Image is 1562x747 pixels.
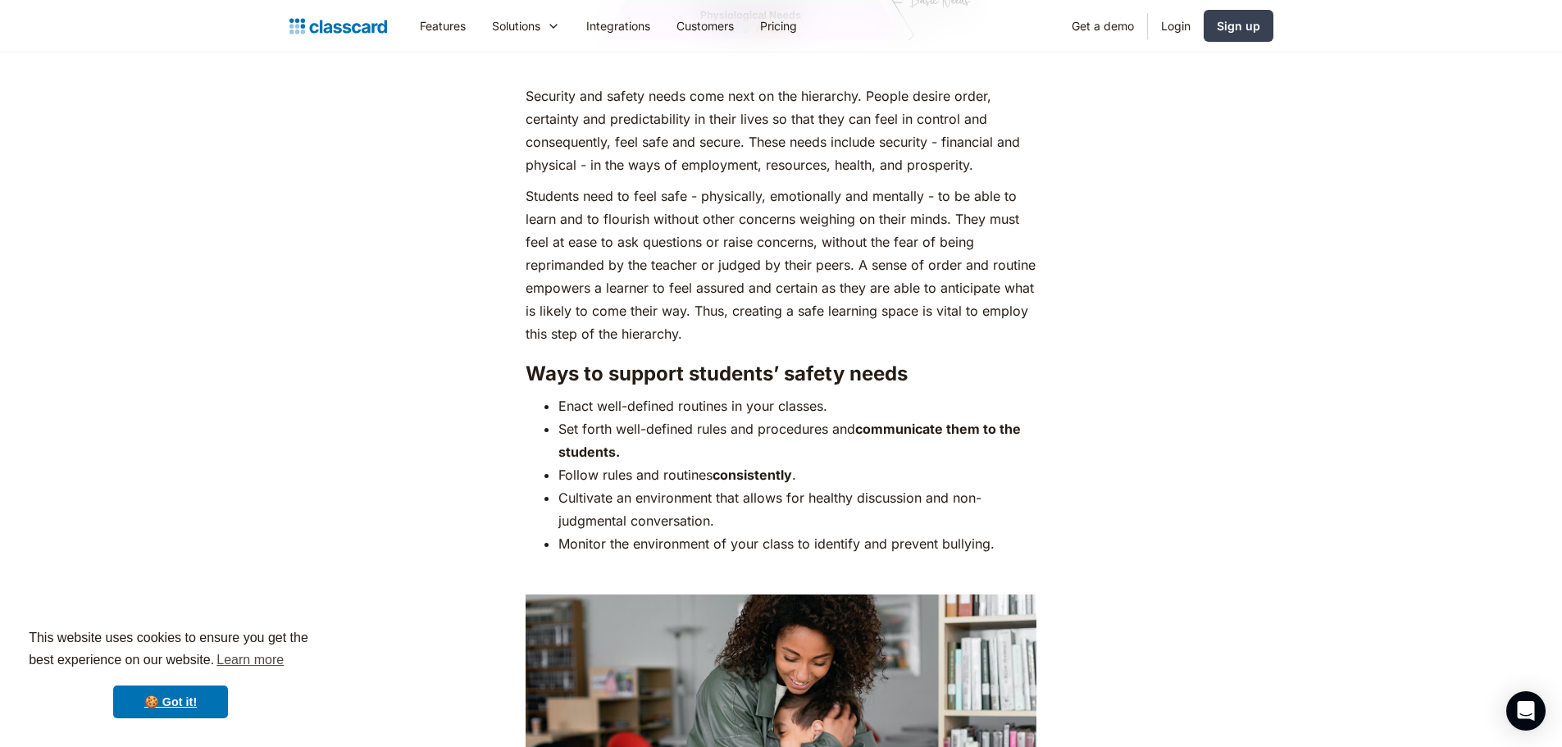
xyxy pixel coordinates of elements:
a: learn more about cookies [214,648,286,672]
p: Security and safety needs come next on the hierarchy. People desire order, certainty and predicta... [526,84,1036,176]
li: Monitor the environment of your class to identify and prevent bullying. [558,532,1036,555]
a: dismiss cookie message [113,686,228,718]
div: Solutions [479,7,573,44]
a: Get a demo [1059,7,1147,44]
div: Solutions [492,17,540,34]
div: Open Intercom Messenger [1506,691,1546,731]
li: Set forth well-defined rules and procedures and [558,417,1036,463]
a: Sign up [1204,10,1273,42]
a: Pricing [747,7,810,44]
a: Features [407,7,479,44]
a: Login [1148,7,1204,44]
p: ‍ [526,563,1036,586]
div: Sign up [1217,17,1260,34]
strong: consistently [713,467,792,483]
a: home [289,15,387,38]
p: ‍ [526,53,1036,76]
span: This website uses cookies to ensure you get the best experience on our website. [29,628,312,672]
li: Enact well-defined routines in your classes. [558,394,1036,417]
li: Follow rules and routines . [558,463,1036,486]
p: Students need to feel safe - physically, emotionally and mentally - to be able to learn and to fl... [526,184,1036,345]
div: cookieconsent [13,613,328,734]
a: Integrations [573,7,663,44]
h3: Ways to support students’ safety needs [526,362,1036,386]
strong: communicate them to the students. [558,421,1021,460]
li: Cultivate an environment that allows for healthy discussion and non-judgmental conversation. [558,486,1036,532]
a: Customers [663,7,747,44]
